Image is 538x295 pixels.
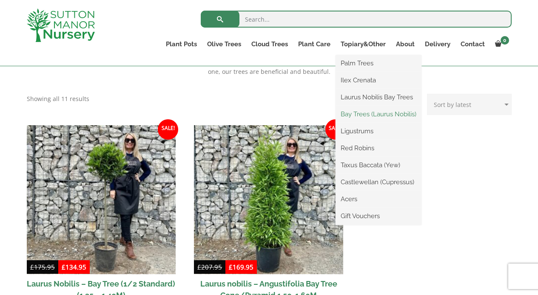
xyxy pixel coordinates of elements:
[501,36,509,45] span: 0
[30,263,55,271] bdi: 175.95
[336,74,421,87] a: Ilex Crenata
[427,94,512,115] select: Shop order
[158,119,178,140] span: Sale!
[30,263,34,271] span: £
[229,263,253,271] bdi: 169.95
[197,263,201,271] span: £
[336,159,421,171] a: Taxus Baccata (Yew)
[391,38,420,50] a: About
[202,38,246,50] a: Olive Trees
[336,125,421,138] a: Ligustrums
[336,142,421,155] a: Red Robins
[27,94,89,104] p: Showing all 11 results
[201,11,512,28] input: Search...
[27,8,95,42] img: logo
[62,263,86,271] bdi: 134.95
[246,38,293,50] a: Cloud Trees
[336,176,421,188] a: Castlewellan (Cupressus)
[197,263,222,271] bdi: 207.95
[455,38,490,50] a: Contact
[325,119,346,140] span: Sale!
[336,108,421,121] a: Bay Trees (Laurus Nobilis)
[336,57,421,70] a: Palm Trees
[336,91,421,104] a: Laurus Nobilis Bay Trees
[194,125,343,274] img: Laurus nobilis - Angustifolia Bay Tree Cone/Pyramid 1.50-1.60M
[62,263,65,271] span: £
[336,193,421,205] a: Acers
[229,263,233,271] span: £
[161,38,202,50] a: Plant Pots
[27,125,176,274] img: Laurus Nobilis - Bay Tree (1/2 Standard) (1.35 - 1.40M)
[293,38,336,50] a: Plant Care
[420,38,455,50] a: Delivery
[490,38,512,50] a: 0
[336,210,421,222] a: Gift Vouchers
[336,38,391,50] a: Topiary&Other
